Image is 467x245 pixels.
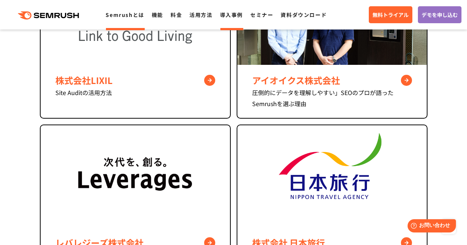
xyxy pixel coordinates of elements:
a: デモを申し込む [418,6,461,23]
img: nta [275,125,389,227]
img: leverages [78,125,192,227]
div: アイオイクス株式会社 [252,74,412,87]
a: 資料ダウンロード [281,11,327,18]
a: 無料トライアル [369,6,412,23]
div: Site Auditの活用方法 [55,87,215,98]
a: セミナー [250,11,273,18]
a: Semrushとは [106,11,144,18]
a: 機能 [152,11,163,18]
div: 圧倒的にデータを理解しやすい」SEOのプロが語ったSemrushを選ぶ理由 [252,87,412,109]
a: 料金 [171,11,182,18]
a: 活用方法 [189,11,212,18]
a: 導入事例 [220,11,243,18]
span: 無料トライアル [372,11,409,19]
span: デモを申し込む [422,11,458,19]
div: 株式会社LIXIL [55,74,215,87]
iframe: Help widget launcher [401,216,459,237]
